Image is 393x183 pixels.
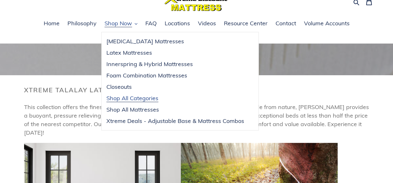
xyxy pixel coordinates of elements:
[276,20,296,27] span: Contact
[106,83,132,91] span: Closeouts
[198,20,216,27] span: Videos
[102,81,249,93] a: Closeouts
[142,19,160,28] a: FAQ
[224,20,268,27] span: Resource Center
[67,20,97,27] span: Philosophy
[106,60,193,68] span: Innerspring & Hybrid Mattresses
[102,93,249,104] a: Shop All Categories
[24,103,369,137] p: This collection offers the finest quality talalay latex mattresses at unbeatable prices. Made fro...
[145,20,157,27] span: FAQ
[165,20,190,27] span: Locations
[221,19,271,28] a: Resource Center
[105,20,132,27] span: Shop Now
[102,70,249,81] a: Foam Combination Mattresses
[106,49,152,57] span: Latex Mattresses
[41,19,63,28] a: Home
[24,86,369,94] h2: Xtreme Talalay Latex Collection
[102,104,249,115] a: Shop All Mattresses
[102,115,249,127] a: Xtreme Deals - Adjustable Base & Mattress Combos
[162,19,193,28] a: Locations
[102,47,249,58] a: Latex Mattresses
[106,95,158,102] span: Shop All Categories
[301,19,353,28] a: Volume Accounts
[102,36,249,47] a: [MEDICAL_DATA] Mattresses
[44,20,60,27] span: Home
[106,106,159,113] span: Shop All Mattresses
[106,117,244,125] span: Xtreme Deals - Adjustable Base & Mattress Combos
[102,58,249,70] a: Innerspring & Hybrid Mattresses
[272,19,299,28] a: Contact
[106,38,184,45] span: [MEDICAL_DATA] Mattresses
[195,19,219,28] a: Videos
[304,20,350,27] span: Volume Accounts
[106,72,187,79] span: Foam Combination Mattresses
[101,19,141,28] button: Shop Now
[64,19,100,28] a: Philosophy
